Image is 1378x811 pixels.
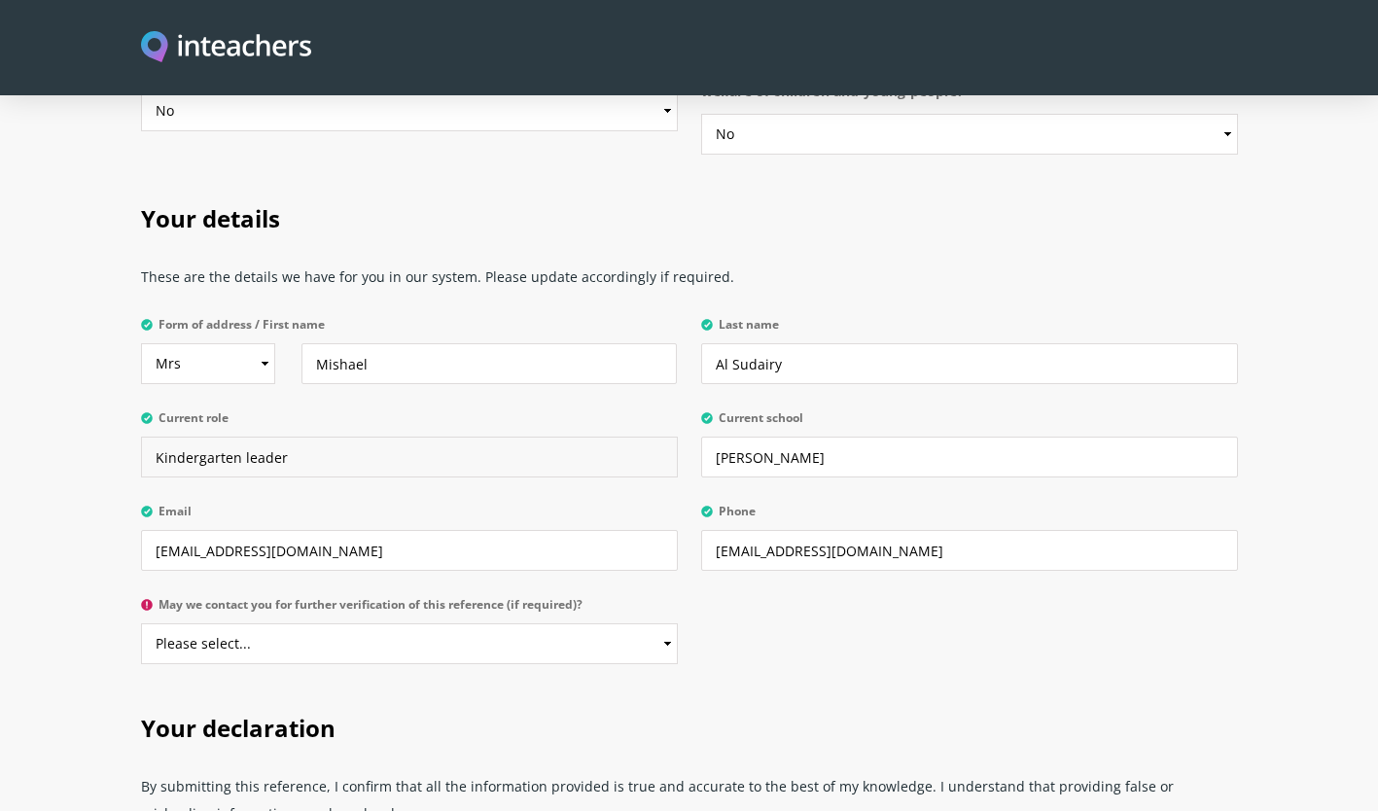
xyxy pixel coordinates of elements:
[141,411,678,437] label: Current role
[701,411,1238,437] label: Current school
[141,31,312,65] img: Inteachers
[141,598,678,623] label: May we contact you for further verification of this reference (if required)?
[141,712,336,744] span: Your declaration
[701,318,1238,343] label: Last name
[141,505,678,530] label: Email
[141,202,280,234] span: Your details
[141,31,312,65] a: Visit this site's homepage
[141,318,678,343] label: Form of address / First name
[701,505,1238,530] label: Phone
[141,256,1238,310] p: These are the details we have for you in our system. Please update accordingly if required.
